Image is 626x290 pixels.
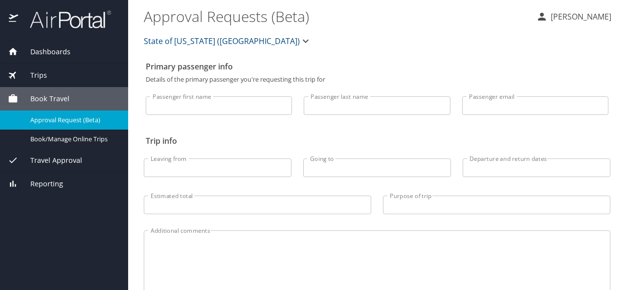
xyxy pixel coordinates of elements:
[18,93,69,104] span: Book Travel
[18,46,70,57] span: Dashboards
[140,31,315,51] button: State of [US_STATE] ([GEOGRAPHIC_DATA])
[18,178,63,189] span: Reporting
[18,155,82,166] span: Travel Approval
[30,115,116,125] span: Approval Request (Beta)
[19,10,111,29] img: airportal-logo.png
[144,1,528,31] h1: Approval Requests (Beta)
[532,8,615,25] button: [PERSON_NAME]
[18,70,47,81] span: Trips
[30,134,116,144] span: Book/Manage Online Trips
[548,11,611,22] p: [PERSON_NAME]
[9,10,19,29] img: icon-airportal.png
[144,34,300,48] span: State of [US_STATE] ([GEOGRAPHIC_DATA])
[146,76,608,83] p: Details of the primary passenger you're requesting this trip for
[146,59,608,74] h2: Primary passenger info
[146,133,608,149] h2: Trip info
